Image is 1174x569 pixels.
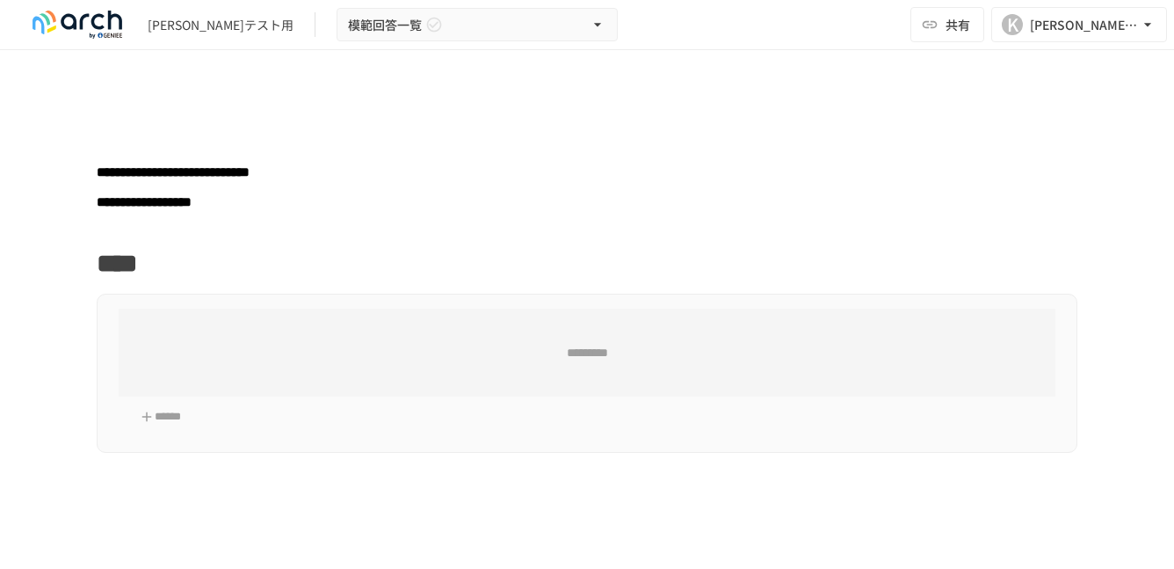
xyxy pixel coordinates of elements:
button: 模範回答一覧 [337,8,618,42]
span: 共有 [946,15,970,34]
button: 共有 [910,7,984,42]
div: K [1002,14,1023,35]
span: 模範回答一覧 [348,14,422,36]
div: [PERSON_NAME]テスト用 [148,16,293,34]
div: [PERSON_NAME][EMAIL_ADDRESS][DOMAIN_NAME] [1030,14,1139,36]
img: logo-default@2x-9cf2c760.svg [21,11,134,39]
button: K[PERSON_NAME][EMAIL_ADDRESS][DOMAIN_NAME] [991,7,1167,42]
